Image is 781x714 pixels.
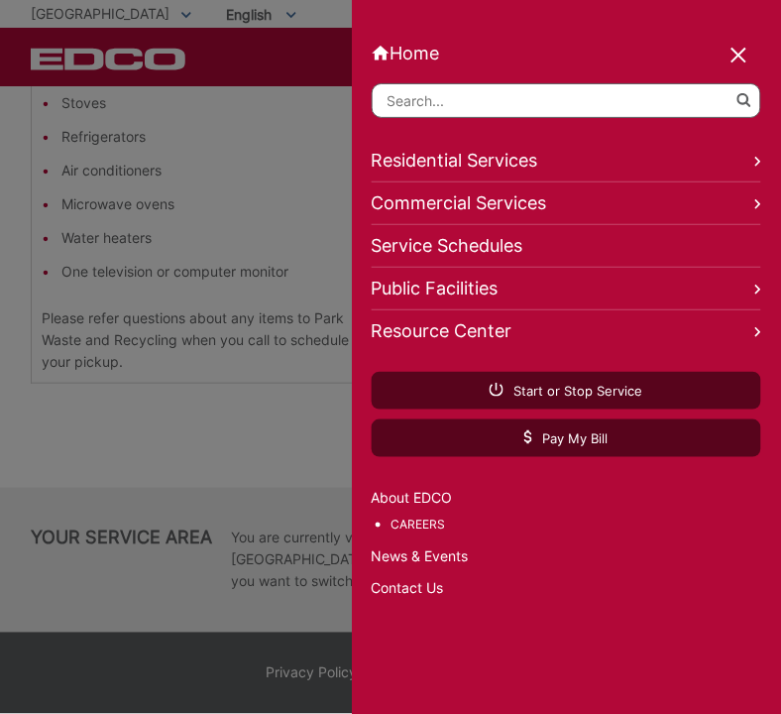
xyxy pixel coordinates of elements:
a: Commercial Services [372,182,761,225]
a: Home [372,43,761,63]
a: Careers [391,515,761,536]
a: Start or Stop Service [372,372,761,410]
a: Resource Center [372,310,761,352]
a: About EDCO [372,487,761,509]
a: Residential Services [372,140,761,182]
a: Contact Us [372,578,761,600]
a: Pay My Bill [372,419,761,457]
a: News & Events [372,546,761,568]
input: Search [372,83,761,118]
a: Service Schedules [372,225,761,268]
a: Public Facilities [372,268,761,310]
